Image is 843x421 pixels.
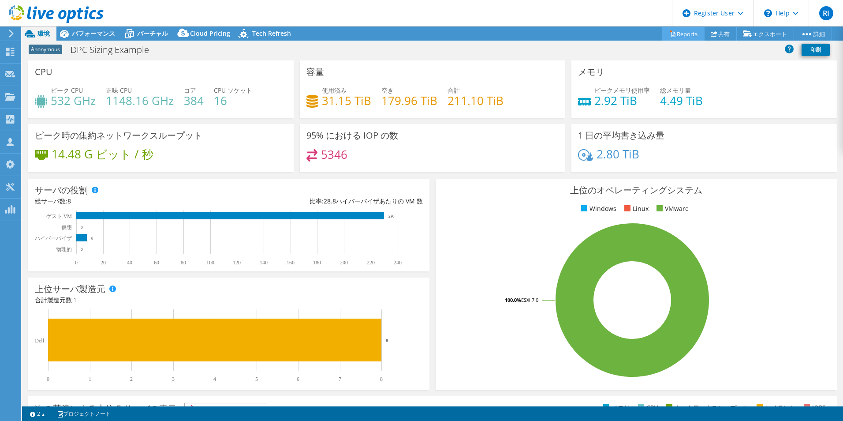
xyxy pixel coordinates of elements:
span: 総メモリ量 [660,86,691,94]
text: 140 [260,259,268,266]
h3: 上位サーバ製造元 [35,284,105,294]
li: ネットワークスループット [664,403,749,413]
h3: 容量 [306,67,324,77]
h4: 2.92 TiB [594,96,650,105]
text: 80 [181,259,186,266]
text: 0 [47,376,49,382]
text: Dell [35,338,44,344]
text: 60 [154,259,159,266]
span: RI [819,6,833,20]
text: 160 [287,259,295,266]
text: 6 [297,376,299,382]
h4: 532 GHz [51,96,96,105]
span: ピーク CPU [51,86,83,94]
h3: CPU [35,67,52,77]
h4: 31.15 TiB [322,96,371,105]
text: 仮想 [61,224,72,230]
span: IOPS [185,403,267,414]
span: 正味 CPU [106,86,132,94]
text: 2 [130,376,133,382]
text: 8 [386,338,388,343]
span: ピークメモリ使用率 [594,86,650,94]
div: 比率: ハイパーバイザあたりの VM 数 [229,196,423,206]
h3: サーバの役割 [35,185,88,195]
text: 220 [367,259,375,266]
text: 20 [101,259,106,266]
li: Linux [622,204,649,214]
h4: 1148.16 GHz [106,96,174,105]
span: 28.8 [324,197,336,205]
text: 0 [75,259,78,266]
text: 3 [172,376,175,382]
h4: 5346 [321,150,347,159]
h3: ピーク時の集約ネットワークスループット [35,131,202,140]
h4: 14.48 G ビット / 秒 [52,149,153,159]
h3: 上位のオペレーティングシステム [442,185,830,195]
li: IOPS [802,403,826,413]
li: レイテンシ [754,403,796,413]
text: 1 [89,376,91,382]
a: 共有 [704,27,737,41]
text: 240 [394,259,402,266]
text: 7 [339,376,341,382]
span: コア [184,86,196,94]
text: 230 [388,214,395,218]
text: 120 [233,259,241,266]
a: エクスポート [736,27,794,41]
text: 0 [81,225,83,229]
span: CPU ソケット [214,86,252,94]
a: 2 [24,408,51,419]
h3: メモリ [578,67,604,77]
span: 8 [67,197,71,205]
a: プロジェクトノート [51,408,117,419]
text: 0 [81,247,83,252]
span: Tech Refresh [252,29,291,38]
span: 環境 [37,29,50,38]
text: 5 [255,376,258,382]
span: Cloud Pricing [190,29,230,38]
text: 200 [340,259,348,266]
svg: \n [764,9,772,17]
a: Reports [662,27,705,41]
h4: 4.49 TiB [660,96,703,105]
text: 40 [127,259,132,266]
tspan: ESXi 7.0 [521,297,538,303]
span: バーチャル [137,29,168,38]
h4: 合計製造元数: [35,295,423,305]
li: メモリ [601,403,630,413]
text: ゲスト VM [46,213,72,219]
h3: 95% における IOP の数 [306,131,398,140]
span: Anonymous [29,45,62,54]
text: 180 [313,259,321,266]
li: CPU [636,403,658,413]
text: 8 [380,376,383,382]
h4: 2.80 TiB [597,149,639,159]
h1: DPC Sizing Example [67,45,163,55]
text: 8 [91,236,93,241]
span: 空き [381,86,394,94]
a: 印刷 [802,44,830,56]
li: Windows [579,204,616,214]
text: 物理的 [56,246,72,252]
span: 使用済み [322,86,347,94]
span: 1 [73,296,77,304]
li: VMware [654,204,689,214]
text: 100 [206,259,214,266]
text: ハイパーバイザ [34,235,72,241]
span: パフォーマンス [72,29,115,38]
tspan: 100.0% [505,297,521,303]
a: 詳細 [794,27,832,41]
h4: 16 [214,96,252,105]
h3: 1 日の平均書き込み量 [578,131,664,140]
div: 総サーバ数: [35,196,229,206]
h4: 211.10 TiB [448,96,504,105]
span: 合計 [448,86,460,94]
h4: 384 [184,96,204,105]
text: 4 [213,376,216,382]
h4: 179.96 TiB [381,96,437,105]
